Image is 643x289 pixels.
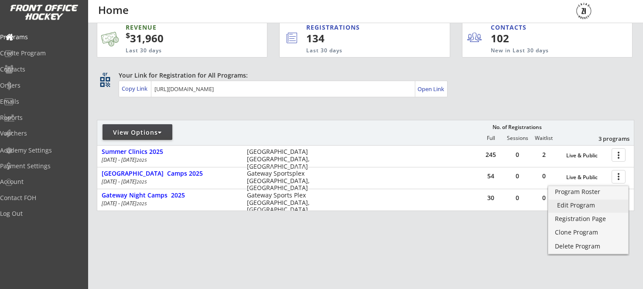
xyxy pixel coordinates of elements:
button: more_vert [612,170,626,184]
div: [GEOGRAPHIC_DATA] [GEOGRAPHIC_DATA], [GEOGRAPHIC_DATA] [247,148,315,170]
div: Clone Program [555,229,622,235]
div: 102 [491,31,544,46]
div: Summer Clinics 2025 [102,148,238,156]
div: Program Roster [555,189,622,195]
div: Live & Public [566,153,607,159]
div: Copy Link [122,85,149,92]
div: 31,960 [126,31,239,46]
em: 2025 [137,201,147,207]
div: Open Link [417,85,445,93]
a: Open Link [417,83,445,95]
div: Gateway Sports Plex [GEOGRAPHIC_DATA], [GEOGRAPHIC_DATA] [247,192,315,214]
div: Waitlist [530,135,557,141]
div: REGISTRATIONS [306,23,410,32]
a: Edit Program [548,200,628,213]
div: 30 [478,195,504,201]
sup: $ [126,30,130,41]
div: 0 [531,173,557,179]
div: [DATE] - [DATE] [102,179,235,184]
div: [DATE] - [DATE] [102,157,235,163]
div: Last 30 days [306,47,414,54]
div: Live & Public [566,174,607,180]
div: REVENUE [126,23,226,32]
em: 2025 [137,157,147,163]
div: Full [478,135,504,141]
div: New in Last 30 days [491,47,592,54]
div: Registration Page [555,216,622,222]
button: qr_code [99,75,112,88]
em: 2025 [137,179,147,185]
div: 0 [504,195,530,201]
div: Last 30 days [126,47,226,54]
div: Delete Program [555,243,622,249]
div: 134 [306,31,420,46]
div: Sessions [504,135,530,141]
div: No. of Registrations [490,124,544,130]
div: 0 [504,173,530,179]
div: Gateway Sportsplex [GEOGRAPHIC_DATA], [GEOGRAPHIC_DATA] [247,170,315,192]
div: 245 [478,152,504,158]
div: 0 [531,195,557,201]
div: 3 programs [584,135,629,143]
div: 54 [478,173,504,179]
div: [GEOGRAPHIC_DATA] Camps 2025 [102,170,238,177]
div: View Options [103,128,172,137]
div: Gateway Night Camps 2025 [102,192,238,199]
div: 2 [531,152,557,158]
div: 0 [504,152,530,158]
a: Registration Page [548,213,628,226]
div: [DATE] - [DATE] [102,201,235,206]
div: qr [99,71,110,77]
div: CONTACTS [491,23,530,32]
div: Your Link for Registration for All Programs: [119,71,607,80]
button: more_vert [612,148,626,162]
div: Edit Program [557,202,619,208]
a: Program Roster [548,186,628,199]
